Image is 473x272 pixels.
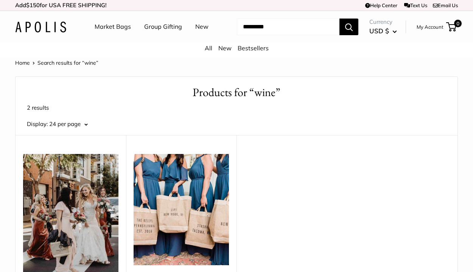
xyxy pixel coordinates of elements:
a: Market Bags [95,21,131,33]
p: 2 results [27,103,446,113]
a: All [205,44,212,52]
a: New [195,21,208,33]
span: Currency [369,17,397,27]
button: 24 per page [49,119,88,129]
span: 24 per page [49,120,81,127]
img: Apolis [15,22,66,33]
a: 0 [447,22,456,31]
img: Make the bachelorette party unforgettable with personalized Apolis gifts—custom colors, logos, an... [134,154,229,265]
a: Group Gifting [144,21,182,33]
nav: Breadcrumb [15,58,98,68]
span: 0 [454,20,462,27]
a: My Account [417,22,443,31]
a: Home [15,59,30,66]
a: Bestsellers [238,44,269,52]
span: USD $ [369,27,389,35]
a: New [218,44,232,52]
span: $150 [26,2,40,9]
a: Text Us [404,2,427,8]
a: Email Us [433,2,458,8]
a: Help Center [365,2,397,8]
h1: Products for “wine” [27,84,446,101]
span: Search results for “wine” [37,59,98,66]
input: Search... [237,19,339,35]
label: Display: [27,119,48,129]
button: Search [339,19,358,35]
button: USD $ [369,25,397,37]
